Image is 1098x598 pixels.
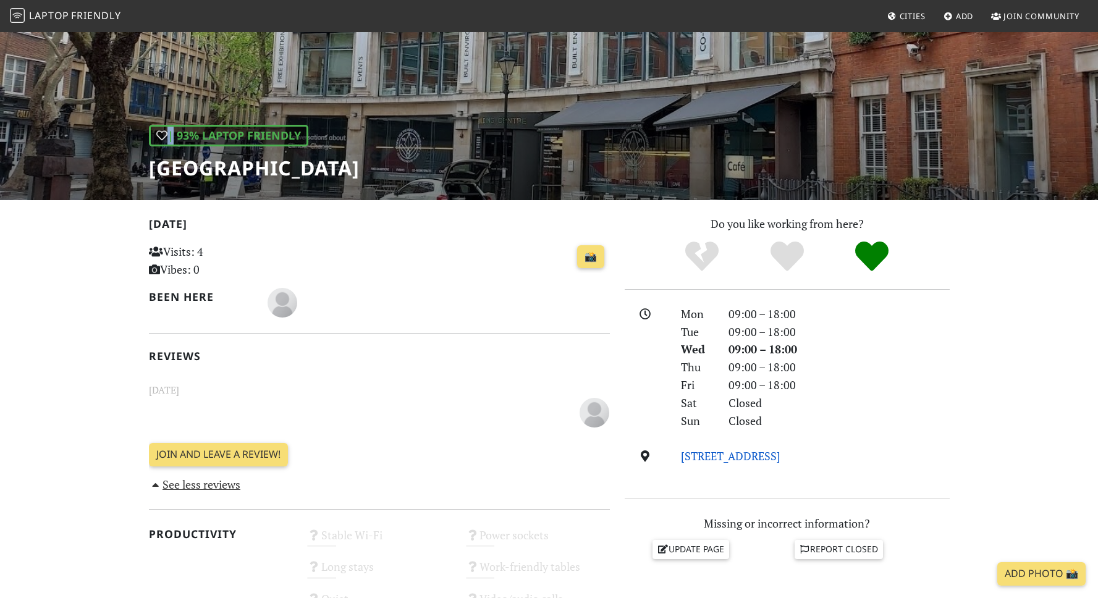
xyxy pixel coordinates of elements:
[652,540,729,558] a: Update page
[986,5,1084,27] a: Join Community
[721,376,957,394] div: 09:00 – 18:00
[721,340,957,358] div: 09:00 – 18:00
[149,528,293,541] h2: Productivity
[659,240,745,274] div: No
[268,288,297,318] img: blank-535327c66bd565773addf3077783bbfce4b00ec00e9fd257753287c682c7fa38.png
[674,340,720,358] div: Wed
[149,217,610,235] h2: [DATE]
[721,412,957,430] div: Closed
[10,6,121,27] a: LaptopFriendly LaptopFriendly
[149,243,293,279] p: Visits: 4 Vibes: 0
[149,125,308,146] div: | 93% Laptop Friendly
[149,443,288,466] a: Join and leave a review!
[149,290,253,303] h2: Been here
[300,557,458,588] div: Long stays
[149,350,610,363] h2: Reviews
[882,5,931,27] a: Cities
[721,358,957,376] div: 09:00 – 18:00
[997,562,1086,586] a: Add Photo 📸
[577,245,604,269] a: 📸
[149,477,241,492] a: See less reviews
[141,382,617,398] small: [DATE]
[300,525,458,557] div: Stable Wi-Fi
[458,525,617,557] div: Power sockets
[900,11,926,22] span: Cities
[721,323,957,341] div: 09:00 – 18:00
[625,515,950,533] p: Missing or incorrect information?
[580,403,609,418] span: Michael Windmill
[674,305,720,323] div: Mon
[149,156,360,180] h1: [GEOGRAPHIC_DATA]
[268,294,297,309] span: Michael Windmill
[1003,11,1079,22] span: Join Community
[674,412,720,430] div: Sun
[745,240,830,274] div: Yes
[674,323,720,341] div: Tue
[721,394,957,412] div: Closed
[956,11,974,22] span: Add
[580,398,609,427] img: blank-535327c66bd565773addf3077783bbfce4b00ec00e9fd257753287c682c7fa38.png
[681,448,780,463] a: [STREET_ADDRESS]
[71,9,120,22] span: Friendly
[29,9,69,22] span: Laptop
[939,5,979,27] a: Add
[458,557,617,588] div: Work-friendly tables
[721,305,957,323] div: 09:00 – 18:00
[10,8,25,23] img: LaptopFriendly
[829,240,914,274] div: Definitely!
[795,540,884,558] a: Report closed
[625,215,950,233] p: Do you like working from here?
[674,358,720,376] div: Thu
[674,376,720,394] div: Fri
[674,394,720,412] div: Sat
